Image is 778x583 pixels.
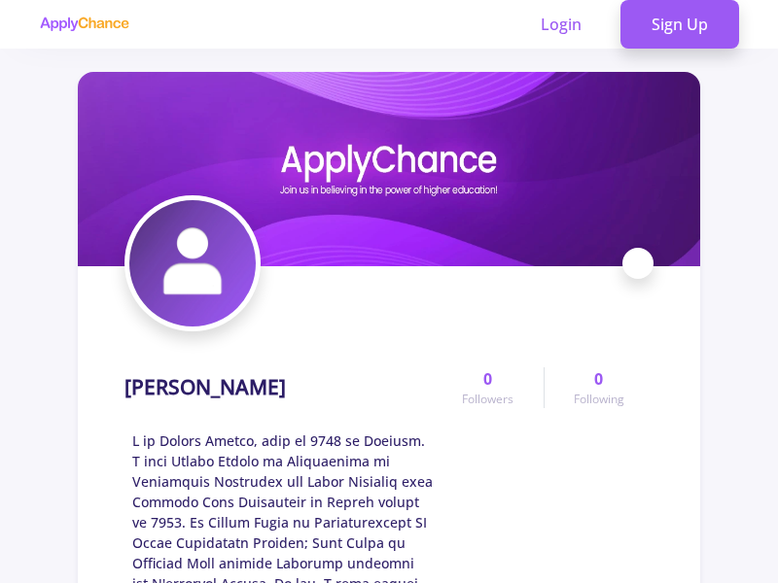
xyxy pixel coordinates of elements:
a: 0Followers [433,367,543,408]
span: 0 [594,367,603,391]
a: 0Following [544,367,654,408]
img: Sadegh Panahiavatar [129,200,256,326]
span: Followers [462,391,513,408]
img: Sadegh Panahicover image [78,72,700,266]
span: Following [574,391,624,408]
h1: [PERSON_NAME] [124,375,286,399]
span: 0 [483,367,492,391]
img: applychance logo text only [39,17,129,32]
